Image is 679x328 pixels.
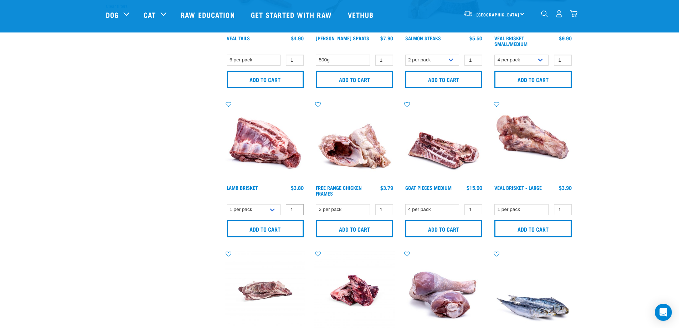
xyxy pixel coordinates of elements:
a: Cat [144,9,156,20]
img: user.png [555,10,563,17]
div: $3.90 [559,185,572,191]
div: Open Intercom Messenger [655,304,672,321]
a: Veal Brisket - Large [494,186,542,189]
input: 1 [375,55,393,66]
img: 1197 Goat Pieces Medium 01 [403,101,484,182]
input: 1 [464,204,482,215]
input: Add to cart [405,220,483,237]
a: Raw Education [174,0,243,29]
div: $3.80 [291,185,304,191]
input: Add to cart [316,71,393,88]
span: [GEOGRAPHIC_DATA] [477,13,520,16]
div: $3.79 [380,185,393,191]
div: $15.90 [467,185,482,191]
input: 1 [464,55,482,66]
a: Free Range Chicken Frames [316,186,362,195]
a: Goat Pieces Medium [405,186,452,189]
a: Lamb Brisket [227,186,258,189]
div: $9.90 [559,35,572,41]
input: 1 [554,204,572,215]
a: Get started with Raw [244,0,341,29]
a: Veal Brisket Small/Medium [494,37,528,45]
img: van-moving.png [463,10,473,17]
input: Add to cart [494,71,572,88]
img: 1236 Chicken Frame Turks 01 [314,101,395,182]
a: Vethub [341,0,383,29]
input: Add to cart [227,220,304,237]
a: Salmon Steaks [405,37,441,39]
input: 1 [554,55,572,66]
input: 1 [375,204,393,215]
input: Add to cart [227,71,304,88]
img: home-icon-1@2x.png [541,10,548,17]
input: Add to cart [494,220,572,237]
input: 1 [286,204,304,215]
img: 1205 Veal Brisket 1pp 01 [493,101,573,182]
a: Dog [106,9,119,20]
input: Add to cart [405,71,483,88]
img: home-icon@2x.png [570,10,577,17]
div: $7.90 [380,35,393,41]
div: $4.90 [291,35,304,41]
div: $5.50 [469,35,482,41]
img: 1240 Lamb Brisket Pieces 01 [225,101,306,182]
a: [PERSON_NAME] Sprats [316,37,369,39]
input: 1 [286,55,304,66]
input: Add to cart [316,220,393,237]
a: Veal Tails [227,37,250,39]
